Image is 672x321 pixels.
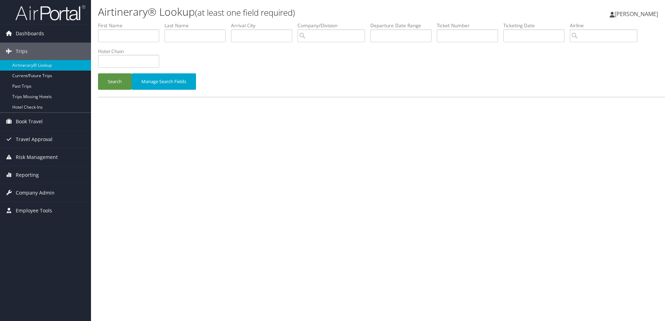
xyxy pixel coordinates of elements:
[98,48,164,55] label: Hotel Chain
[16,131,52,148] span: Travel Approval
[570,22,643,29] label: Airline
[16,202,52,219] span: Employee Tools
[16,148,58,166] span: Risk Management
[132,73,196,90] button: Manage Search Fields
[98,73,132,90] button: Search
[615,10,658,18] span: [PERSON_NAME]
[610,3,665,24] a: [PERSON_NAME]
[503,22,570,29] label: Ticketing Date
[15,5,85,21] img: airportal-logo.png
[16,166,39,184] span: Reporting
[16,43,28,60] span: Trips
[297,22,370,29] label: Company/Division
[16,113,43,130] span: Book Travel
[16,25,44,42] span: Dashboards
[437,22,503,29] label: Ticket Number
[370,22,437,29] label: Departure Date Range
[16,184,55,202] span: Company Admin
[195,7,295,18] small: (at least one field required)
[98,5,476,19] h1: Airtinerary® Lookup
[164,22,231,29] label: Last Name
[231,22,297,29] label: Arrival City
[98,22,164,29] label: First Name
